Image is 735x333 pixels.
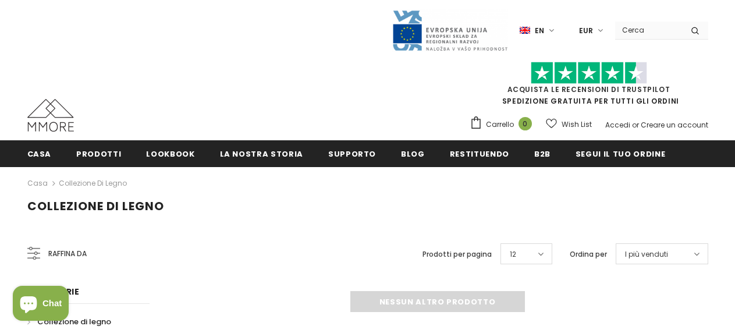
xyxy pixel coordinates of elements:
span: Collezione di legno [27,198,164,214]
span: Segui il tuo ordine [576,148,665,160]
span: Wish List [562,119,592,130]
a: Casa [27,176,48,190]
a: Casa [27,140,52,166]
span: 12 [510,249,516,260]
span: Lookbook [146,148,194,160]
a: La nostra storia [220,140,303,166]
span: I più venduti [625,249,668,260]
span: Restituendo [450,148,509,160]
span: Casa [27,148,52,160]
span: La nostra storia [220,148,303,160]
inbox-online-store-chat: Shopify online store chat [9,286,72,324]
img: i-lang-1.png [520,26,530,36]
span: or [632,120,639,130]
a: Restituendo [450,140,509,166]
span: Prodotti [76,148,121,160]
a: Blog [401,140,425,166]
input: Search Site [615,22,682,38]
a: supporto [328,140,376,166]
span: Collezione di legno [37,316,111,327]
a: Carrello 0 [470,116,538,133]
a: Creare un account [641,120,708,130]
label: Ordina per [570,249,607,260]
img: Casi MMORE [27,99,74,132]
img: Fidati di Pilot Stars [531,62,647,84]
a: Prodotti [76,140,121,166]
a: Collezione di legno [59,178,127,188]
img: Javni Razpis [392,9,508,52]
a: Lookbook [146,140,194,166]
span: Raffina da [48,247,87,260]
a: B2B [534,140,551,166]
span: en [535,25,544,37]
a: Javni Razpis [392,25,508,35]
span: Blog [401,148,425,160]
a: Wish List [546,114,592,134]
span: supporto [328,148,376,160]
a: Accedi [605,120,630,130]
label: Prodotti per pagina [422,249,492,260]
a: Acquista le recensioni di TrustPilot [507,84,670,94]
span: Carrello [486,119,514,130]
span: 0 [519,117,532,130]
a: Segui il tuo ordine [576,140,665,166]
span: SPEDIZIONE GRATUITA PER TUTTI GLI ORDINI [470,67,708,106]
span: B2B [534,148,551,160]
span: EUR [579,25,593,37]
